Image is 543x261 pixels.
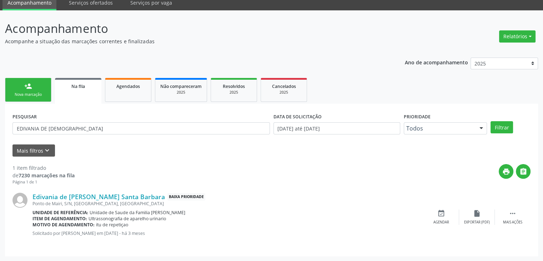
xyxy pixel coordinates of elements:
i:  [519,168,527,176]
a: Edivania de [PERSON_NAME] Santa Barbara [32,193,165,201]
span: Agendados [116,83,140,89]
div: Página 1 de 1 [12,179,75,185]
div: Ponto de Mairi, S/N, [GEOGRAPHIC_DATA], [GEOGRAPHIC_DATA] [32,201,423,207]
p: Acompanhamento [5,20,378,38]
div: person_add [24,82,32,90]
div: Exportar (PDF) [464,220,490,225]
p: Solicitado por [PERSON_NAME] em [DATE] - há 3 meses [32,230,423,236]
label: PESQUISAR [12,111,37,122]
i: insert_drive_file [473,210,481,217]
div: 1 item filtrado [12,164,75,172]
span: Todos [406,125,473,132]
label: Prioridade [404,111,431,122]
div: Nova marcação [10,92,46,97]
span: Resolvidos [223,83,245,89]
b: Item de agendamento: [32,216,87,222]
label: DATA DE SOLICITAÇÃO [273,111,322,122]
i: print [502,168,510,176]
p: Ano de acompanhamento [405,58,468,67]
b: Motivo de agendamento: [32,222,95,228]
span: Não compareceram [160,83,202,89]
img: img [12,193,27,208]
button: Mais filtroskeyboard_arrow_down [12,144,55,157]
input: Selecione um intervalo [273,122,400,134]
input: Nome, CNS [12,122,270,134]
span: Baixa Prioridade [167,193,205,201]
div: 2025 [160,90,202,95]
div: Agendar [433,220,449,225]
strong: 7230 marcações na fila [19,172,75,179]
i:  [509,210,517,217]
div: 2025 [266,90,302,95]
button:  [516,164,531,179]
i: event_available [437,210,445,217]
div: 2025 [216,90,252,95]
span: Cancelados [272,83,296,89]
button: Filtrar [491,121,513,133]
div: Mais ações [503,220,522,225]
button: print [499,164,513,179]
button: Relatórios [499,30,536,43]
b: Unidade de referência: [32,210,88,216]
span: itu de repetiçao [96,222,128,228]
span: Ultrassonografia de aparelho urinario [89,216,166,222]
i: keyboard_arrow_down [43,147,51,154]
div: de [12,172,75,179]
p: Acompanhe a situação das marcações correntes e finalizadas [5,38,378,45]
span: Unidade de Saude da Familia [PERSON_NAME] [90,210,185,216]
span: Na fila [71,83,85,89]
